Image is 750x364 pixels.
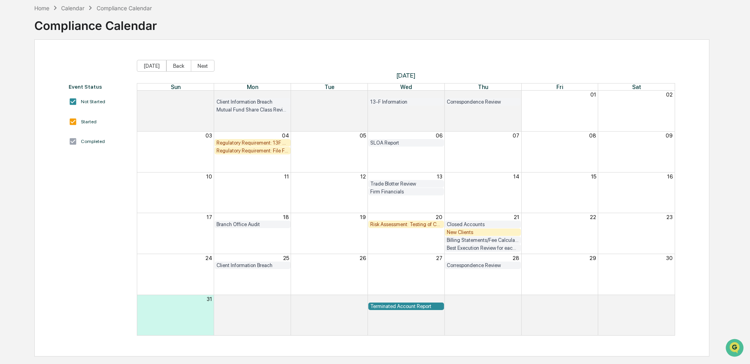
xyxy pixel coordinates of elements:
[725,338,746,359] iframe: Open customer support
[514,91,519,98] button: 31
[8,115,14,121] div: 🔎
[27,68,100,74] div: We're available if you need us!
[8,100,14,106] div: 🖐️
[360,214,366,220] button: 19
[436,296,442,302] button: 03
[137,60,166,72] button: [DATE]
[282,91,289,98] button: 28
[65,99,98,107] span: Attestations
[81,139,105,144] div: Completed
[171,84,181,90] span: Sun
[81,99,105,104] div: Not Started
[666,296,673,302] button: 06
[447,245,519,251] div: Best Execution Review for each Custodian
[359,296,366,302] button: 02
[447,99,519,105] div: Correspondence Review
[370,189,442,195] div: Firm Financials
[284,173,289,180] button: 11
[437,173,442,180] button: 13
[447,262,519,268] div: Correspondence Review
[97,5,152,11] div: Compliance Calendar
[436,132,442,139] button: 06
[205,255,212,261] button: 24
[5,96,54,110] a: 🖐️Preclearance
[360,173,366,180] button: 12
[590,296,596,302] button: 05
[436,91,442,98] button: 30
[513,255,519,261] button: 28
[134,63,144,72] button: Start new chat
[78,134,95,139] span: Pylon
[666,91,673,98] button: 02
[247,84,258,90] span: Mon
[360,132,366,139] button: 05
[216,262,289,268] div: Client Information Breach
[478,84,488,90] span: Thu
[359,91,366,98] button: 29
[360,255,366,261] button: 26
[514,214,519,220] button: 21
[400,84,412,90] span: Wed
[137,83,675,336] div: Month View
[447,221,519,227] div: Closed Accounts
[513,132,519,139] button: 07
[207,296,212,302] button: 31
[61,5,84,11] div: Calendar
[632,84,641,90] span: Sat
[191,60,215,72] button: Next
[589,132,596,139] button: 08
[57,100,63,106] div: 🗄️
[283,255,289,261] button: 25
[207,214,212,220] button: 17
[436,255,442,261] button: 27
[282,132,289,139] button: 04
[216,140,289,146] div: Regulatory Requirement: 13F Filings DUE
[590,91,596,98] button: 01
[69,84,129,90] div: Event Status
[54,96,101,110] a: 🗄️Attestations
[590,214,596,220] button: 22
[27,60,129,68] div: Start new chat
[667,173,673,180] button: 16
[216,221,289,227] div: Branch Office Audit
[370,303,442,309] div: Terminated Account Report
[591,173,596,180] button: 15
[81,119,97,124] div: Started
[205,132,212,139] button: 03
[216,107,289,113] div: Mutual Fund Share Class Review
[513,173,519,180] button: 14
[447,229,519,235] div: New Clients
[283,296,289,302] button: 01
[666,132,673,139] button: 09
[137,72,675,79] span: [DATE]
[283,214,289,220] button: 18
[512,296,519,302] button: 04
[447,237,519,243] div: Billing Statements/Fee Calculations Report
[370,99,442,105] div: 13-F Information
[34,12,157,33] div: Compliance Calendar
[216,148,289,154] div: Regulatory Requirement: File Form N-PX (Annual 13F Filers only)
[166,60,191,72] button: Back
[8,17,144,29] p: How can we help?
[56,133,95,139] a: Powered byPylon
[206,173,212,180] button: 10
[370,140,442,146] div: SLOA Report
[370,221,442,227] div: Risk Assessment: Testing of Compliance Program
[325,84,334,90] span: Tue
[666,255,673,261] button: 30
[556,84,563,90] span: Fri
[16,114,50,122] span: Data Lookup
[370,181,442,187] div: Trade Blotter Review
[8,60,22,74] img: 1746055101610-c473b297-6a78-478c-a979-82029cc54cd1
[666,214,673,220] button: 23
[34,5,49,11] div: Home
[216,99,289,105] div: Client Information Breach
[5,111,53,125] a: 🔎Data Lookup
[206,91,212,98] button: 27
[436,214,442,220] button: 20
[16,99,51,107] span: Preclearance
[590,255,596,261] button: 29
